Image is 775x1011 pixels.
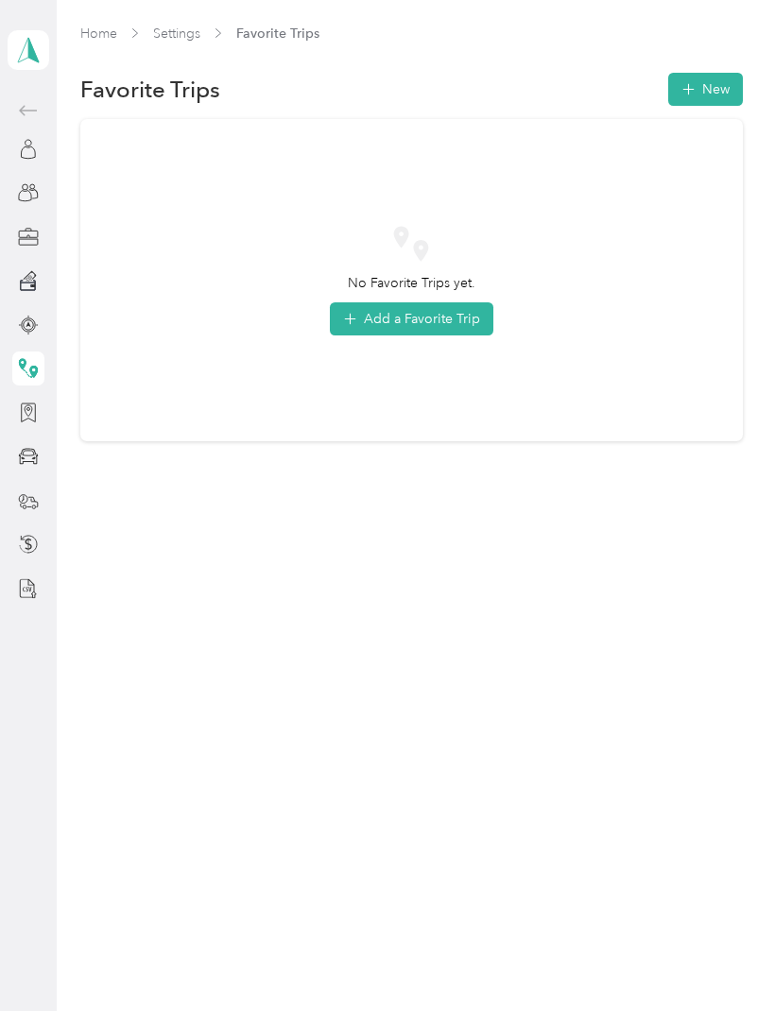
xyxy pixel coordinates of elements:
h1: Favorite Trips [80,79,220,99]
button: New [668,73,743,106]
span: Favorite Trips [236,24,319,43]
button: Add a Favorite Trip [330,302,493,335]
span: No Favorite Trips yet. [348,273,475,293]
iframe: Everlance-gr Chat Button Frame [669,905,775,1011]
a: Settings [153,26,200,42]
a: Home [80,26,117,42]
